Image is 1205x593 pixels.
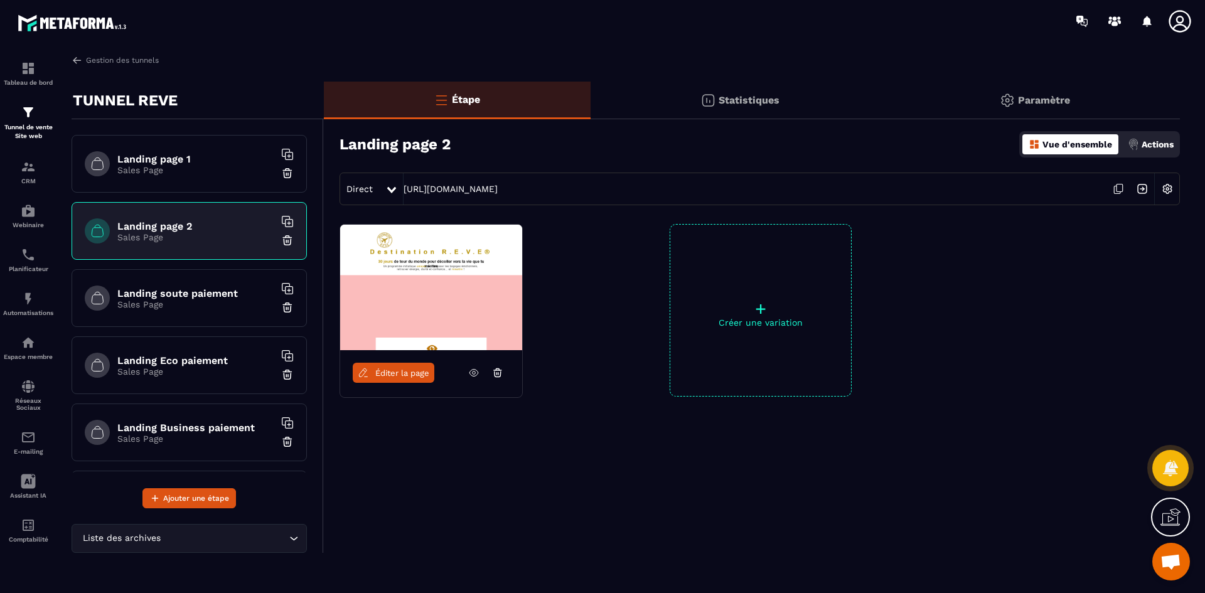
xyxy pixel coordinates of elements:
[3,448,53,455] p: E-mailing
[281,301,294,314] img: trash
[3,353,53,360] p: Espace membre
[434,92,449,107] img: bars-o.4a397970.svg
[281,368,294,381] img: trash
[3,194,53,238] a: automationsautomationsWebinaire
[719,94,779,106] p: Statistiques
[3,492,53,499] p: Assistant IA
[340,136,451,153] h3: Landing page 2
[1128,139,1139,150] img: actions.d6e523a2.png
[117,299,274,309] p: Sales Page
[404,184,498,194] a: [URL][DOMAIN_NAME]
[117,165,274,175] p: Sales Page
[21,105,36,120] img: formation
[3,282,53,326] a: automationsautomationsAutomatisations
[3,178,53,184] p: CRM
[281,234,294,247] img: trash
[1018,94,1070,106] p: Paramètre
[281,167,294,179] img: trash
[72,55,83,66] img: arrow
[3,238,53,282] a: schedulerschedulerPlanificateur
[142,488,236,508] button: Ajouter une étape
[21,159,36,174] img: formation
[346,184,373,194] span: Direct
[3,464,53,508] a: Assistant IA
[353,363,434,383] a: Éditer la page
[72,55,159,66] a: Gestion des tunnels
[3,508,53,552] a: accountantaccountantComptabilité
[3,123,53,141] p: Tunnel de vente Site web
[1000,93,1015,108] img: setting-gr.5f69749f.svg
[700,93,715,108] img: stats.20deebd0.svg
[163,492,229,505] span: Ajouter une étape
[117,422,274,434] h6: Landing Business paiement
[1152,543,1190,580] div: Ouvrir le chat
[3,309,53,316] p: Automatisations
[3,420,53,464] a: emailemailE-mailing
[117,232,274,242] p: Sales Page
[3,51,53,95] a: formationformationTableau de bord
[21,379,36,394] img: social-network
[21,247,36,262] img: scheduler
[21,518,36,533] img: accountant
[3,150,53,194] a: formationformationCRM
[3,95,53,150] a: formationformationTunnel de vente Site web
[21,203,36,218] img: automations
[117,287,274,299] h6: Landing soute paiement
[3,397,53,411] p: Réseaux Sociaux
[73,88,178,113] p: TUNNEL REVE
[1130,177,1154,201] img: arrow-next.bcc2205e.svg
[670,318,851,328] p: Créer une variation
[3,79,53,86] p: Tableau de bord
[21,335,36,350] img: automations
[72,524,307,553] div: Search for option
[670,300,851,318] p: +
[21,291,36,306] img: automations
[18,11,131,35] img: logo
[3,222,53,228] p: Webinaire
[3,265,53,272] p: Planificateur
[163,532,286,545] input: Search for option
[3,326,53,370] a: automationsautomationsEspace membre
[117,153,274,165] h6: Landing page 1
[281,435,294,448] img: trash
[80,532,163,545] span: Liste des archives
[1142,139,1174,149] p: Actions
[1029,139,1040,150] img: dashboard-orange.40269519.svg
[375,368,429,378] span: Éditer la page
[1155,177,1179,201] img: setting-w.858f3a88.svg
[21,430,36,445] img: email
[21,61,36,76] img: formation
[117,434,274,444] p: Sales Page
[1042,139,1112,149] p: Vue d'ensemble
[340,225,522,350] img: image
[3,370,53,420] a: social-networksocial-networkRéseaux Sociaux
[452,93,480,105] p: Étape
[117,220,274,232] h6: Landing page 2
[3,536,53,543] p: Comptabilité
[117,366,274,377] p: Sales Page
[117,355,274,366] h6: Landing Eco paiement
